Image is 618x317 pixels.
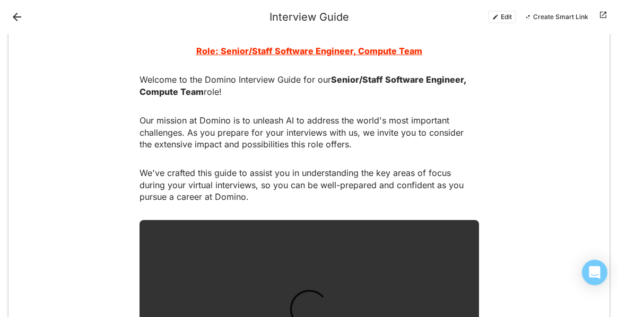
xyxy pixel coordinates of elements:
div: Open Intercom Messenger [582,260,607,285]
button: Create Smart Link [520,11,593,23]
p: Welcome to the Domino Interview Guide for our role! [140,74,479,98]
strong: Senior/Staff Software Engineer, Compute Team [140,74,468,96]
p: Our mission at Domino is to unleash AI to address the world's most important challenges. As you p... [140,115,479,150]
a: Role: Senior/Staff Software Engineer, Compute Team [196,46,422,56]
button: Edit [488,11,516,23]
p: We've crafted this guide to assist you in understanding the key areas of focus during your virtua... [140,167,479,202]
button: Back [8,8,25,25]
div: Interview Guide [269,11,349,23]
